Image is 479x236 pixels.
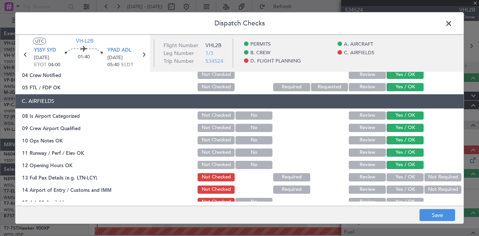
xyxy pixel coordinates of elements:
button: Yes / OK [387,161,424,169]
button: Yes / OK [387,71,424,79]
button: Review [349,186,386,194]
button: Not Required [424,186,461,194]
button: Review [349,173,386,181]
button: Yes / OK [387,148,424,157]
button: Yes / OK [387,83,424,91]
button: Review [349,111,386,120]
button: Review [349,148,386,157]
header: Dispatch Checks [15,12,464,35]
button: Yes / OK [387,198,424,206]
button: Review [349,136,386,144]
button: Yes / OK [387,124,424,132]
button: Review [349,161,386,169]
button: Save [419,209,455,221]
button: Yes / OK [387,173,424,181]
button: Review [349,124,386,132]
button: Review [349,83,386,91]
button: Review [349,198,386,206]
button: Not Required [424,173,461,181]
button: Yes / OK [387,111,424,120]
span: A. AIRCRAFT [344,41,373,48]
span: C. AIRFIELDS [344,49,374,57]
button: Yes / OK [387,136,424,144]
button: Requested [311,83,348,91]
button: Yes / OK [387,186,424,194]
button: Review [349,71,386,79]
